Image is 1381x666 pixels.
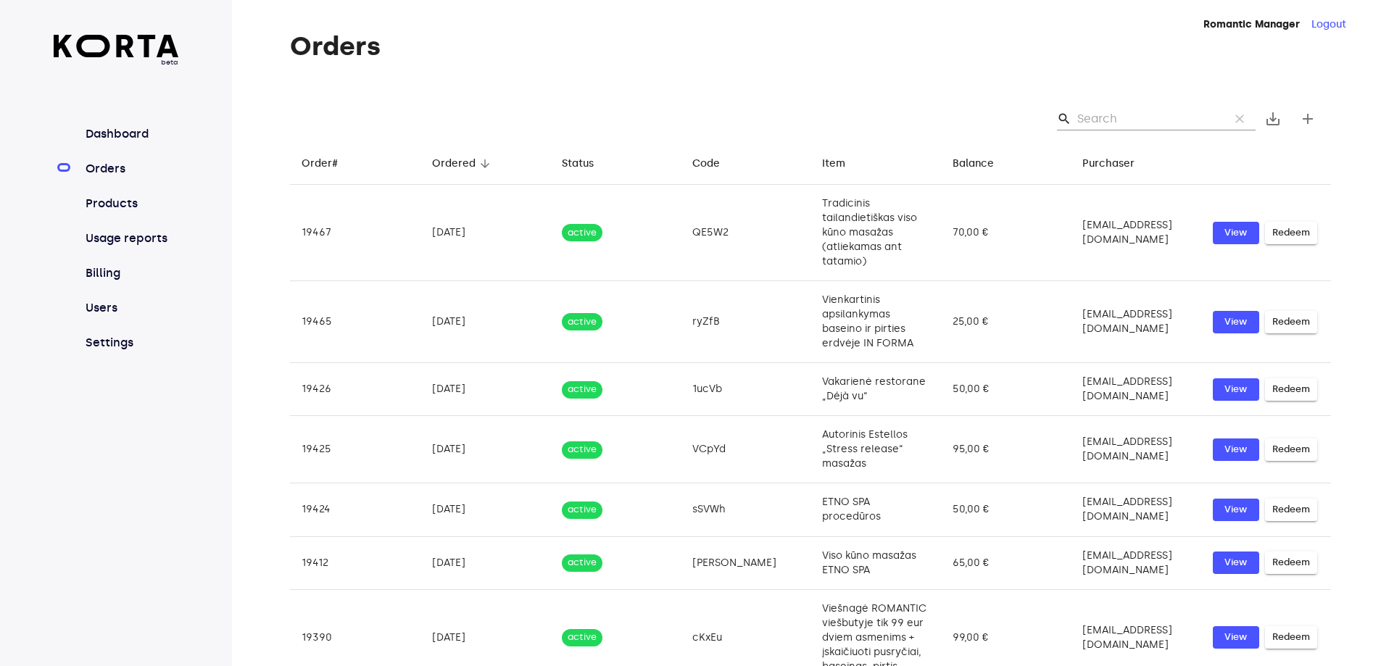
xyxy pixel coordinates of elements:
td: [EMAIL_ADDRESS][DOMAIN_NAME] [1071,281,1201,363]
td: 19425 [290,416,420,483]
span: beta [54,57,179,67]
span: active [562,503,602,517]
button: View [1213,222,1259,244]
span: Purchaser [1082,155,1153,172]
td: 19412 [290,536,420,589]
span: Search [1057,112,1071,126]
td: [DATE] [420,281,551,363]
button: Create new gift card [1290,101,1325,136]
td: ryZfB [681,281,811,363]
span: View [1220,314,1252,330]
td: 19467 [290,185,420,281]
span: Redeem [1272,554,1310,571]
td: 19465 [290,281,420,363]
h1: Orders [290,32,1331,61]
button: View [1213,378,1259,401]
span: Balance [953,155,1013,172]
div: Item [822,155,845,172]
span: active [562,226,602,240]
span: Ordered [432,155,494,172]
button: Redeem [1265,626,1317,649]
span: save_alt [1264,110,1282,128]
button: View [1213,438,1259,461]
span: Redeem [1272,629,1310,646]
td: 65,00 € [941,536,1071,589]
span: View [1220,381,1252,398]
a: Usage reports [83,230,179,247]
a: Settings [83,334,179,351]
a: Products [83,195,179,212]
td: 70,00 € [941,185,1071,281]
span: Status [562,155,613,172]
span: arrow_downward [478,157,492,170]
button: View [1213,499,1259,521]
td: [DATE] [420,483,551,536]
td: 25,00 € [941,281,1071,363]
a: beta [54,35,179,67]
span: View [1220,501,1252,518]
a: Dashboard [83,125,179,143]
button: Redeem [1265,222,1317,244]
button: Redeem [1265,311,1317,333]
td: 95,00 € [941,416,1071,483]
button: Redeem [1265,499,1317,521]
input: Search [1077,107,1218,130]
button: View [1213,551,1259,574]
td: 50,00 € [941,483,1071,536]
button: Logout [1311,17,1346,32]
span: Redeem [1272,314,1310,330]
span: active [562,383,602,396]
span: Order# [302,155,357,172]
button: View [1213,311,1259,333]
span: active [562,556,602,570]
button: View [1213,626,1259,649]
span: active [562,630,602,644]
span: View [1220,441,1252,458]
button: Redeem [1265,378,1317,401]
td: [DATE] [420,363,551,416]
span: Code [692,155,739,172]
td: Viso kūno masažas ETNO SPA [810,536,941,589]
div: Ordered [432,155,476,172]
td: [EMAIL_ADDRESS][DOMAIN_NAME] [1071,416,1201,483]
div: Code [692,155,720,172]
td: [EMAIL_ADDRESS][DOMAIN_NAME] [1071,185,1201,281]
td: [EMAIL_ADDRESS][DOMAIN_NAME] [1071,363,1201,416]
td: [DATE] [420,416,551,483]
a: Orders [83,160,179,178]
span: Redeem [1272,441,1310,458]
a: Billing [83,265,179,282]
td: [EMAIL_ADDRESS][DOMAIN_NAME] [1071,483,1201,536]
td: VCpYd [681,416,811,483]
td: [EMAIL_ADDRESS][DOMAIN_NAME] [1071,536,1201,589]
button: Redeem [1265,438,1317,461]
td: 1ucVb [681,363,811,416]
td: Autorinis Estellos „Stress release“ masažas [810,416,941,483]
span: active [562,315,602,329]
span: active [562,443,602,457]
span: Item [822,155,864,172]
img: Korta [54,35,179,57]
td: [PERSON_NAME] [681,536,811,589]
td: [DATE] [420,536,551,589]
div: Order# [302,155,338,172]
button: Export [1256,101,1290,136]
td: QE5W2 [681,185,811,281]
div: Status [562,155,594,172]
div: Balance [953,155,994,172]
a: Users [83,299,179,317]
span: View [1220,629,1252,646]
td: Vienkartinis apsilankymas baseino ir pirties erdvėje IN FORMA [810,281,941,363]
span: Redeem [1272,225,1310,241]
div: Purchaser [1082,155,1135,172]
button: Redeem [1265,551,1317,574]
span: add [1299,110,1316,128]
td: 50,00 € [941,363,1071,416]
